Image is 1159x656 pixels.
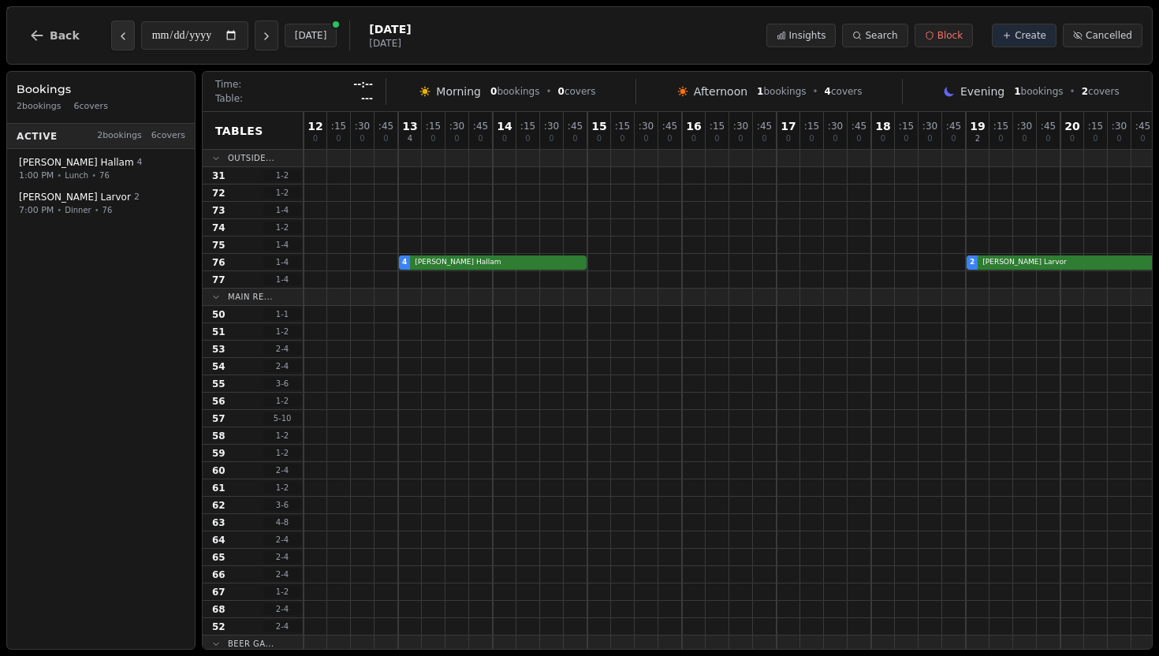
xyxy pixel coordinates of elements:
[263,603,301,615] span: 2 - 4
[10,185,192,222] button: [PERSON_NAME] Larvor27:00 PM•Dinner•76
[1135,121,1150,131] span: : 45
[572,135,577,143] span: 0
[263,412,301,424] span: 5 - 10
[992,24,1057,47] button: Create
[263,274,301,285] span: 1 - 4
[212,551,225,564] span: 65
[789,29,826,42] span: Insights
[99,170,110,181] span: 76
[19,191,131,203] span: [PERSON_NAME] Larvor
[212,430,225,442] span: 58
[520,121,535,131] span: : 15
[694,84,747,99] span: Afternoon
[946,121,961,131] span: : 45
[134,191,140,204] span: 2
[137,156,143,170] span: 4
[549,135,553,143] span: 0
[212,274,225,286] span: 77
[353,78,373,91] span: --:--
[970,257,975,268] span: 2
[151,129,185,143] span: 6 covers
[212,534,225,546] span: 64
[263,551,301,563] span: 2 - 4
[875,121,890,132] span: 18
[762,135,766,143] span: 0
[17,100,61,114] span: 2 bookings
[473,121,488,131] span: : 45
[91,170,96,181] span: •
[263,239,301,251] span: 1 - 4
[412,257,583,268] span: [PERSON_NAME] Hallam
[212,239,225,252] span: 75
[355,121,370,131] span: : 30
[1014,85,1063,98] span: bookings
[369,37,411,50] span: [DATE]
[615,121,630,131] span: : 15
[1017,121,1032,131] span: : 30
[228,638,274,650] span: Beer Ga...
[766,24,837,47] button: Insights
[212,464,225,477] span: 60
[436,84,481,99] span: Morning
[215,78,241,91] span: Time:
[757,86,763,97] span: 1
[1022,135,1027,143] span: 0
[449,121,464,131] span: : 30
[691,135,696,143] span: 0
[263,464,301,476] span: 2 - 4
[212,308,225,321] span: 50
[263,187,301,199] span: 1 - 2
[686,121,701,132] span: 16
[558,85,596,98] span: covers
[285,24,337,47] button: [DATE]
[57,170,61,181] span: •
[402,257,407,268] span: 4
[212,170,225,182] span: 31
[546,85,551,98] span: •
[212,516,225,529] span: 63
[255,20,278,50] button: Next day
[263,308,301,320] span: 1 - 1
[490,86,497,97] span: 0
[263,256,301,268] span: 1 - 4
[263,586,301,598] span: 1 - 2
[1093,135,1098,143] span: 0
[228,152,274,164] span: Outside...
[544,121,559,131] span: : 30
[714,135,719,143] span: 0
[212,621,225,633] span: 52
[975,135,980,143] span: 2
[19,203,54,217] span: 7:00 PM
[263,430,301,442] span: 1 - 2
[1116,135,1121,143] span: 0
[212,343,225,356] span: 53
[263,621,301,632] span: 2 - 4
[19,156,134,169] span: [PERSON_NAME] Hallam
[828,121,843,131] span: : 30
[17,129,58,142] span: Active
[757,121,772,131] span: : 45
[738,135,743,143] span: 0
[307,121,322,132] span: 12
[825,86,831,97] span: 4
[951,135,956,143] span: 0
[825,85,863,98] span: covers
[899,121,914,131] span: : 15
[1063,24,1142,47] button: Cancelled
[1041,121,1056,131] span: : 45
[212,586,225,598] span: 67
[263,222,301,233] span: 1 - 2
[336,135,341,143] span: 0
[979,257,1151,268] span: [PERSON_NAME] Larvor
[408,135,412,143] span: 4
[813,85,818,98] span: •
[1064,121,1079,132] span: 20
[212,603,225,616] span: 68
[19,169,54,182] span: 1:00 PM
[263,395,301,407] span: 1 - 2
[927,135,932,143] span: 0
[639,121,654,131] span: : 30
[215,92,243,105] span: Table:
[568,121,583,131] span: : 45
[558,86,565,97] span: 0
